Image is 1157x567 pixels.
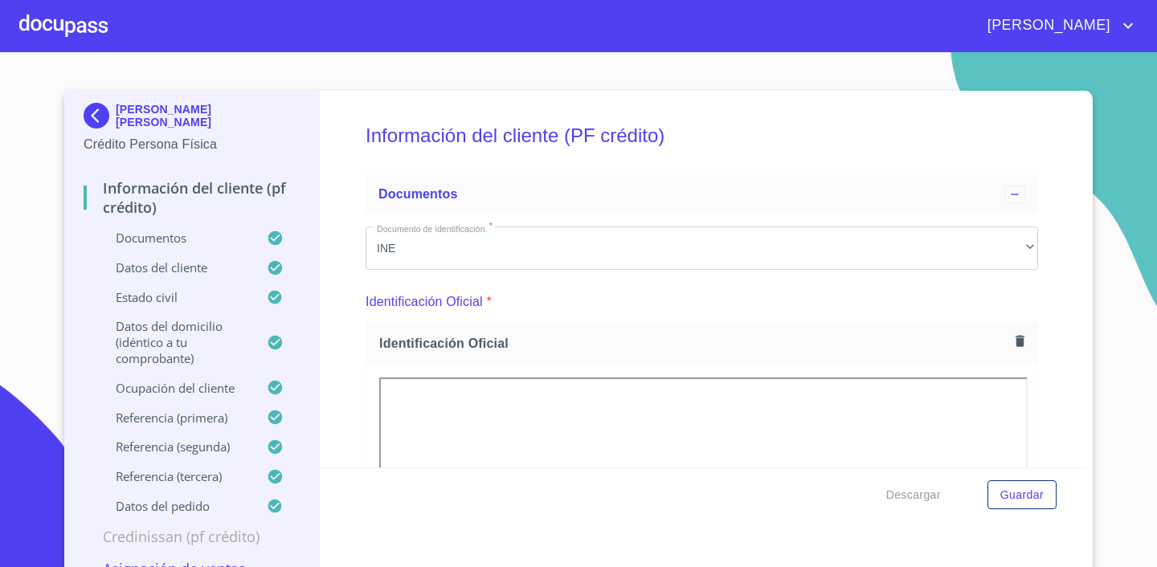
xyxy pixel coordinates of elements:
[84,135,300,154] p: Crédito Persona Física
[84,259,267,275] p: Datos del cliente
[84,289,267,305] p: Estado Civil
[975,13,1138,39] button: account of current user
[1000,485,1044,505] span: Guardar
[84,230,267,246] p: Documentos
[84,439,267,455] p: Referencia (segunda)
[116,103,300,128] p: [PERSON_NAME] [PERSON_NAME]
[987,480,1057,510] button: Guardar
[366,226,1038,270] div: INE
[84,527,300,546] p: Credinissan (PF crédito)
[84,410,267,426] p: Referencia (primera)
[84,380,267,396] p: Ocupación del Cliente
[84,103,300,135] div: [PERSON_NAME] [PERSON_NAME]
[366,175,1038,214] div: Documentos
[84,498,267,514] p: Datos del pedido
[84,103,116,128] img: Docupass spot blue
[880,480,947,510] button: Descargar
[84,468,267,484] p: Referencia (tercera)
[886,485,941,505] span: Descargar
[366,103,1038,169] h5: Información del cliente (PF crédito)
[366,292,483,312] p: Identificación Oficial
[84,318,267,366] p: Datos del domicilio (idéntico a tu comprobante)
[379,335,1009,352] span: Identificación Oficial
[378,187,457,201] span: Documentos
[84,178,300,217] p: Información del cliente (PF crédito)
[975,13,1118,39] span: [PERSON_NAME]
